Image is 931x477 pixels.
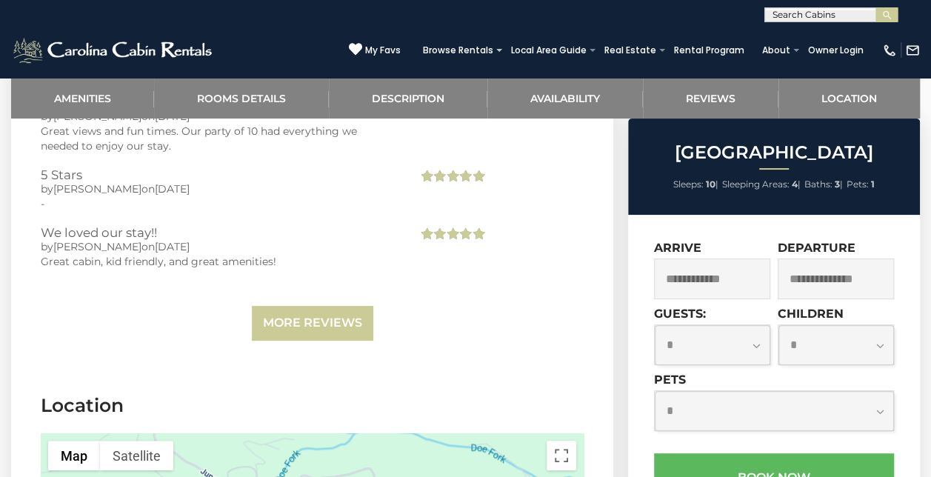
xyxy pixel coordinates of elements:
[778,307,844,321] label: Children
[755,40,798,61] a: About
[11,78,154,119] a: Amenities
[41,168,396,181] h3: 5 Stars
[41,124,396,153] div: Great views and fun times. Our party of 10 had everything we needed to enjoy our stay.
[416,40,501,61] a: Browse Rentals
[804,175,843,194] li: |
[11,36,216,65] img: White-1-2.png
[882,43,897,58] img: phone-regular-white.png
[597,40,664,61] a: Real Estate
[48,441,100,470] button: Show street map
[41,239,396,254] div: by on
[673,179,704,190] span: Sleeps:
[667,40,752,61] a: Rental Program
[673,175,718,194] li: |
[778,78,920,119] a: Location
[654,241,701,255] label: Arrive
[804,179,832,190] span: Baths:
[329,78,487,119] a: Description
[365,44,401,57] span: My Favs
[100,441,173,470] button: Show satellite imagery
[349,42,401,58] a: My Favs
[778,241,855,255] label: Departure
[41,196,396,211] div: -
[487,78,643,119] a: Availability
[722,175,801,194] li: |
[252,306,373,341] a: More Reviews
[155,110,190,123] span: [DATE]
[41,254,396,269] div: Great cabin, kid friendly, and great amenities!
[504,40,594,61] a: Local Area Guide
[722,179,790,190] span: Sleeping Areas:
[654,373,686,387] label: Pets
[706,179,715,190] strong: 10
[547,441,576,470] button: Toggle fullscreen view
[801,40,871,61] a: Owner Login
[847,179,869,190] span: Pets:
[632,143,916,162] h2: [GEOGRAPHIC_DATA]
[643,78,778,119] a: Reviews
[53,240,141,253] span: [PERSON_NAME]
[41,226,396,239] h3: We loved our stay!!
[905,43,920,58] img: mail-regular-white.png
[792,179,798,190] strong: 4
[53,182,141,196] span: [PERSON_NAME]
[154,78,329,119] a: Rooms Details
[155,240,190,253] span: [DATE]
[41,181,396,196] div: by on
[41,393,584,418] h3: Location
[871,179,875,190] strong: 1
[155,182,190,196] span: [DATE]
[654,307,706,321] label: Guests:
[53,110,141,123] span: [PERSON_NAME]
[835,179,840,190] strong: 3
